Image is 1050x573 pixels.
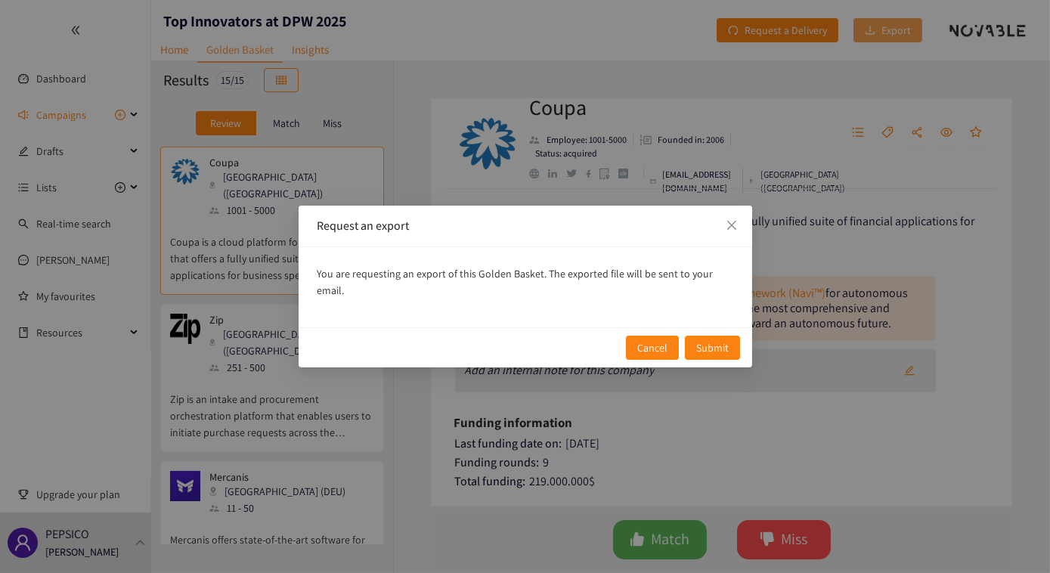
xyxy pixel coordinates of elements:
p: You are requesting an export of this Golden Basket. The exported file will be sent to your email. [317,265,734,299]
div: Request an export [317,218,734,234]
span: Submit [696,339,729,356]
span: close [726,219,738,231]
iframe: Chat Widget [974,500,1050,573]
button: Close [711,206,752,246]
button: Submit [685,336,740,360]
span: Cancel [637,339,667,356]
button: Cancel [626,336,679,360]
